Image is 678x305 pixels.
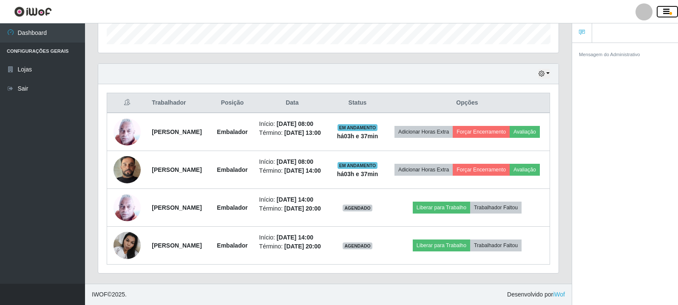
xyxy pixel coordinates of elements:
[152,204,201,211] strong: [PERSON_NAME]
[507,290,565,299] span: Desenvolvido por
[147,93,210,113] th: Trabalhador
[259,157,325,166] li: Início:
[254,93,330,113] th: Data
[284,205,321,212] time: [DATE] 20:00
[510,164,540,176] button: Avaliação
[385,93,550,113] th: Opções
[152,242,201,249] strong: [PERSON_NAME]
[217,166,247,173] strong: Embalador
[259,128,325,137] li: Término:
[259,242,325,251] li: Término:
[284,129,321,136] time: [DATE] 13:00
[217,128,247,135] strong: Embalador
[394,126,453,138] button: Adicionar Horas Extra
[259,166,325,175] li: Término:
[284,167,321,174] time: [DATE] 14:00
[394,164,453,176] button: Adicionar Horas Extra
[579,52,640,57] small: Mensagem do Administrativo
[92,291,108,298] span: IWOF
[113,145,141,194] img: 1732360371404.jpeg
[152,166,201,173] strong: [PERSON_NAME]
[259,204,325,213] li: Término:
[330,93,385,113] th: Status
[343,205,372,211] span: AGENDADO
[284,243,321,250] time: [DATE] 20:00
[210,93,254,113] th: Posição
[277,196,313,203] time: [DATE] 14:00
[217,204,247,211] strong: Embalador
[553,291,565,298] a: iWof
[337,171,378,177] strong: há 03 h e 37 min
[343,242,372,249] span: AGENDADO
[277,120,313,127] time: [DATE] 08:00
[277,234,313,241] time: [DATE] 14:00
[113,227,141,263] img: 1730308333367.jpeg
[453,126,510,138] button: Forçar Encerramento
[259,120,325,128] li: Início:
[259,233,325,242] li: Início:
[337,133,378,140] strong: há 03 h e 37 min
[259,195,325,204] li: Início:
[217,242,247,249] strong: Embalador
[453,164,510,176] button: Forçar Encerramento
[470,202,522,214] button: Trabalhador Faltou
[92,290,127,299] span: © 2025 .
[113,118,141,145] img: 1702413262661.jpeg
[277,158,313,165] time: [DATE] 08:00
[338,162,378,169] span: EM ANDAMENTO
[152,128,201,135] strong: [PERSON_NAME]
[413,239,470,251] button: Liberar para Trabalho
[113,194,141,221] img: 1702413262661.jpeg
[510,126,540,138] button: Avaliação
[338,124,378,131] span: EM ANDAMENTO
[413,202,470,214] button: Liberar para Trabalho
[14,6,52,17] img: CoreUI Logo
[470,239,522,251] button: Trabalhador Faltou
